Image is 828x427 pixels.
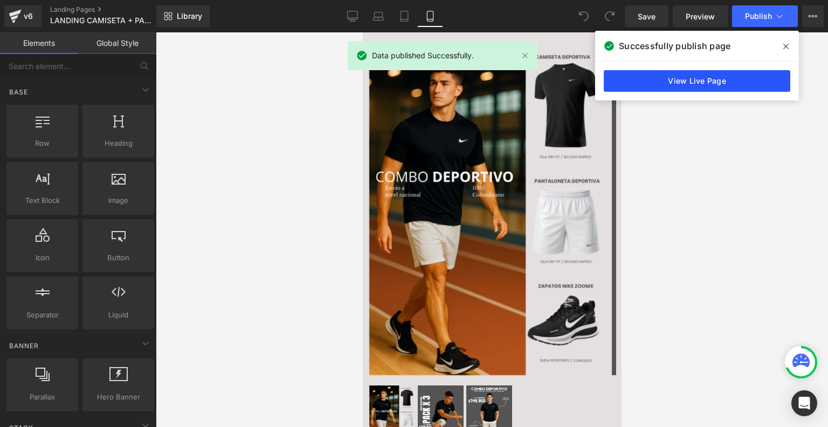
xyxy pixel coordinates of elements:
[50,16,154,25] span: LANDING CAMISETA + PANTALONETA + ZOOMX
[10,252,75,263] span: Icon
[391,5,417,27] a: Tablet
[8,87,29,97] span: Base
[10,309,75,321] span: Separator
[50,5,174,14] a: Landing Pages
[732,5,798,27] button: Publish
[686,11,715,22] span: Preview
[22,9,35,23] div: v6
[604,70,790,92] a: View Live Page
[78,32,156,54] a: Global Style
[10,195,75,206] span: Text Block
[802,5,824,27] button: More
[177,11,202,21] span: Library
[573,5,595,27] button: Undo
[8,341,40,351] span: Banner
[372,50,474,62] span: Data published Successfully.
[86,309,151,321] span: Liquid
[673,5,728,27] a: Preview
[6,9,246,343] img: Cam Azul + Novak Blanca + S nova
[249,9,489,343] img: Cam Azul + Novak Blanca + S nova
[10,138,75,149] span: Row
[103,353,149,417] img: Cam Azul + Novak Blanca + S nova
[4,5,42,27] a: v6
[638,11,655,22] span: Save
[340,5,365,27] a: Desktop
[6,353,52,417] img: Cam Azul + Novak Blanca + S nova
[86,195,151,206] span: Image
[619,39,730,52] span: Successfully publish page
[86,391,151,403] span: Hero Banner
[156,5,210,27] a: New Library
[55,353,101,417] img: Cam Azul + Novak Blanca + S nova
[86,252,151,263] span: Button
[599,5,620,27] button: Redo
[791,390,817,416] div: Open Intercom Messenger
[365,5,391,27] a: Laptop
[745,12,772,21] span: Publish
[417,5,443,27] a: Mobile
[10,391,75,403] span: Parallax
[86,138,151,149] span: Heading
